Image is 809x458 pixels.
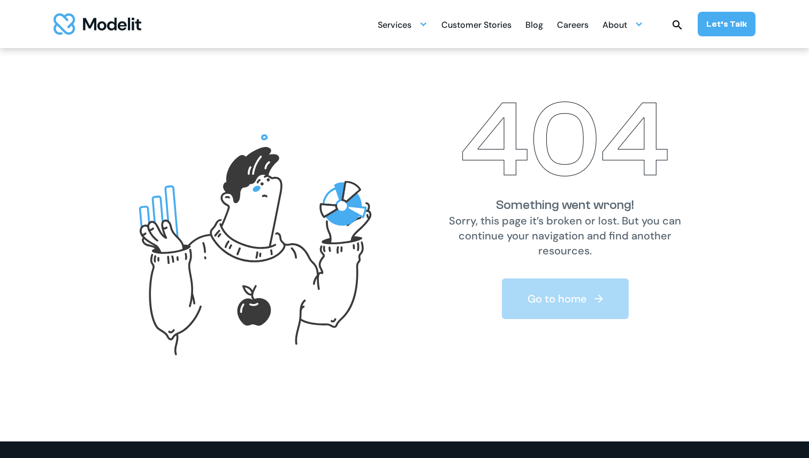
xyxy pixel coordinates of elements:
div: Customer Stories [441,15,512,36]
div: Careers [557,15,589,36]
a: Let’s Talk [698,12,755,36]
a: Blog [525,14,543,35]
div: Go to home [528,291,587,306]
div: About [602,14,643,35]
div: Services [378,14,428,35]
a: Careers [557,14,589,35]
a: Customer Stories [441,14,512,35]
div: Services [378,15,411,36]
img: modelit logo [54,13,141,35]
div: Let’s Talk [706,18,747,30]
a: Go to home [502,278,629,319]
a: home [54,13,141,35]
div: Blog [525,15,543,36]
img: arrow right [592,292,605,305]
div: About [602,15,627,36]
p: Sorry, this page it’s broken or lost. But you can continue your navigation and find another resou... [438,213,692,258]
h1: Something went wrong! [496,197,634,213]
